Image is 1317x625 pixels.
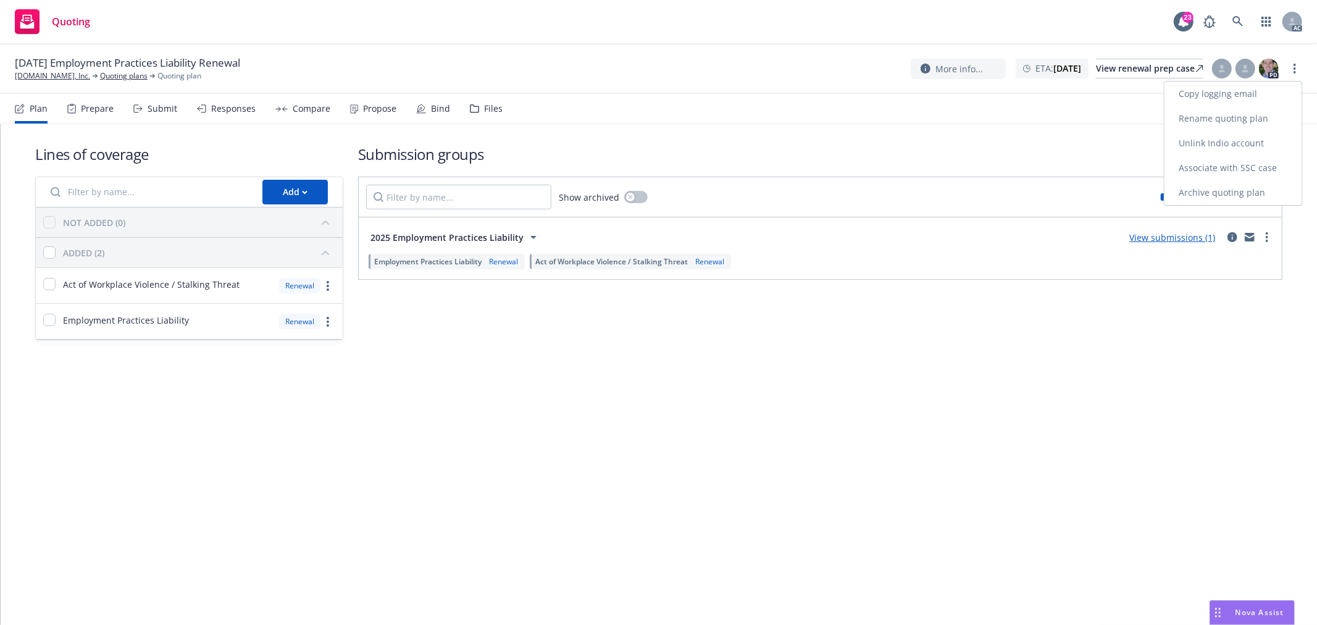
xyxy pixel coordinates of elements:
a: Unlink Indio account [1164,131,1302,156]
a: Associate with SSC case [1164,156,1302,180]
div: ADDED (2) [63,246,104,259]
h1: Submission groups [358,144,1282,164]
button: More info... [911,59,1006,79]
div: Renewal [487,256,521,267]
span: 2025 Employment Practices Liability [370,231,524,244]
span: Act of Workplace Violence / Stalking Threat [535,256,688,267]
a: circleInformation [1225,230,1240,245]
span: [DATE] Employment Practices Liability Renewal [15,56,240,70]
span: Quoting plan [157,70,201,82]
button: Nova Assist [1210,600,1295,625]
span: ETA : [1035,62,1081,75]
div: Add [283,180,307,204]
div: Prepare [81,104,114,114]
div: Renewal [279,314,320,329]
input: Filter by name... [43,180,255,204]
a: Report a Bug [1197,9,1222,34]
span: Nova Assist [1235,607,1284,618]
div: Plan [30,104,48,114]
span: Show archived [559,191,619,204]
a: Search [1226,9,1250,34]
a: more [1287,61,1302,76]
span: Employment Practices Liability [374,256,482,267]
a: Quoting plans [100,70,148,82]
a: more [320,279,335,293]
a: more [320,314,335,329]
span: Quoting [52,17,90,27]
div: 23 [1182,12,1194,23]
a: Archive quoting plan [1164,180,1302,205]
a: Switch app [1254,9,1279,34]
a: mail [1242,230,1257,245]
a: View submissions (1) [1129,232,1215,243]
button: 2025 Employment Practices Liability [366,225,545,250]
img: photo [1259,59,1279,78]
div: Bind [431,104,450,114]
div: Submit [148,104,177,114]
a: [DOMAIN_NAME], Inc. [15,70,90,82]
a: Copy logging email [1164,82,1302,106]
div: Compare [293,104,330,114]
span: More info... [935,62,983,75]
a: Quoting [10,4,95,39]
a: more [1260,230,1274,245]
div: Files [484,104,503,114]
span: Act of Workplace Violence / Stalking Threat [63,278,240,291]
input: Filter by name... [366,185,551,209]
button: Add [262,180,328,204]
span: Employment Practices Liability [63,314,189,327]
a: Rename quoting plan [1164,106,1302,131]
div: Limits added [1161,191,1217,202]
div: Renewal [693,256,727,267]
div: Propose [363,104,396,114]
div: Drag to move [1210,601,1226,624]
div: Renewal [279,278,320,293]
div: NOT ADDED (0) [63,216,125,229]
div: Responses [211,104,256,114]
button: ADDED (2) [63,243,335,262]
h1: Lines of coverage [35,144,343,164]
a: View renewal prep case [1096,59,1203,78]
strong: [DATE] [1053,62,1081,74]
button: NOT ADDED (0) [63,212,335,232]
